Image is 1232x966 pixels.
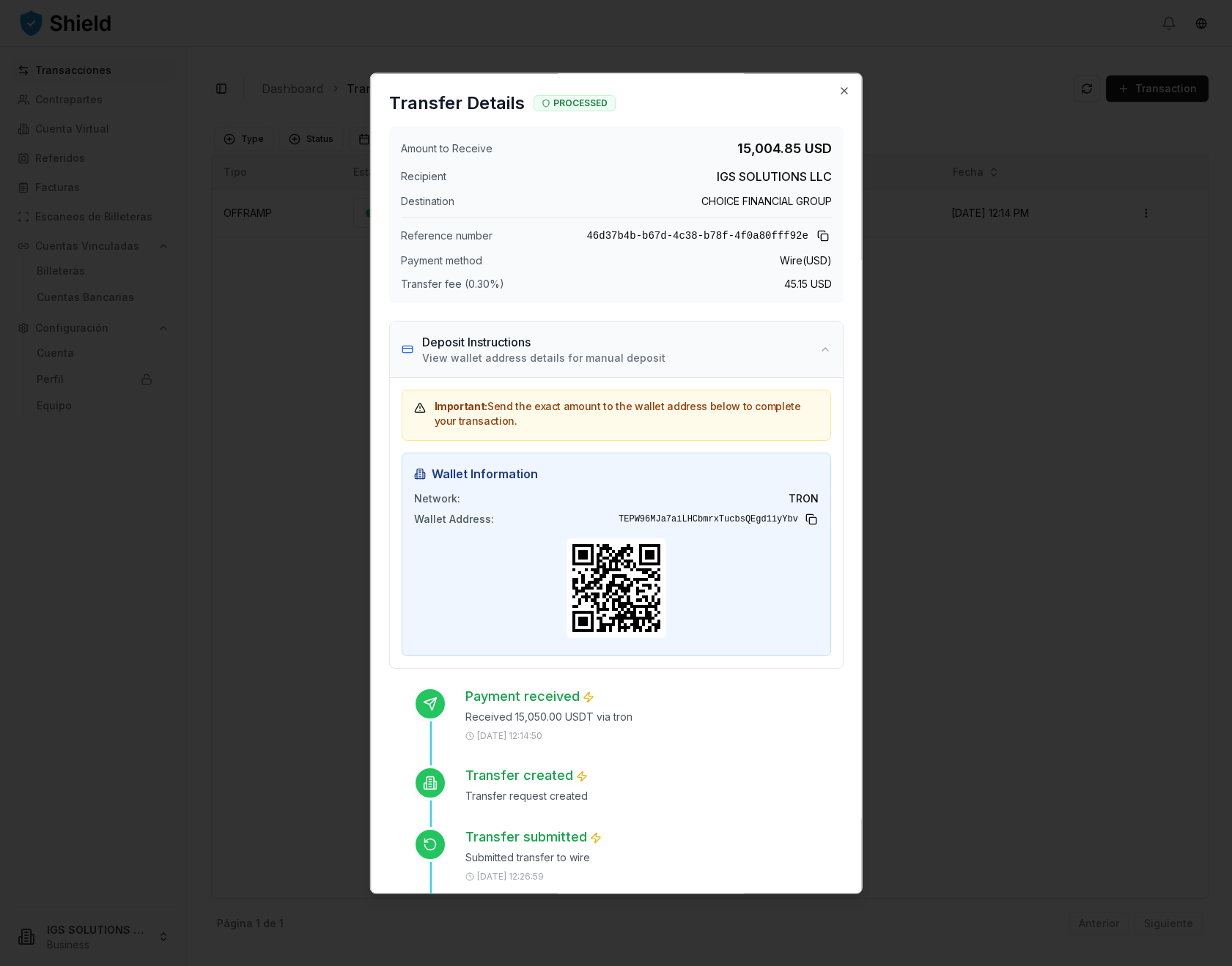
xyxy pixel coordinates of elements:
[789,491,819,506] span: TRON
[465,765,587,786] h3: Transfer created
[701,194,832,209] span: CHOICE FINANCIAL GROUP
[619,513,798,525] span: TEPW96MJa7aiLHCbmrxTucbsQEgd1iyYbv
[400,253,482,268] span: Payment method
[400,277,504,291] span: Transfer fee (0.30%)
[784,277,832,291] span: 45.15 USD
[413,512,493,527] span: Wallet Address:
[421,333,665,351] h3: Deposit Instructions
[465,850,843,865] p: Submitted transfer to wire
[465,827,601,847] h3: Transfer submitted
[413,465,818,483] h4: Wallet Information
[476,730,542,742] p: [DATE] 12:14:50
[400,229,492,243] span: Reference number
[389,322,842,377] button: Deposit InstructionsView wallet address details for manual deposit
[465,686,594,707] h3: Payment received
[737,138,832,159] span: 15,004.85 USD
[717,168,832,185] span: IGS SOLUTIONS LLC
[413,399,818,428] h5: Send the exact amount to the wallet address below to complete your transaction.
[780,253,832,268] span: Wire ( USD )
[413,491,460,506] span: Network:
[421,351,665,365] p: View wallet address details for manual deposit
[388,92,524,115] h2: Transfer Details
[465,710,843,724] p: Received 15,050.00 USDT via tron
[400,141,492,156] span: Amount to Receive
[476,871,543,883] p: [DATE] 12:26:59
[400,194,454,209] span: Destination
[533,95,615,111] div: PROCESSED
[465,789,843,803] p: Transfer request created
[434,400,487,412] strong: Important:
[586,229,808,243] span: 46d37b4b-b67d-4c38-b78f-4f0a80fff92e
[400,169,446,184] span: Recipient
